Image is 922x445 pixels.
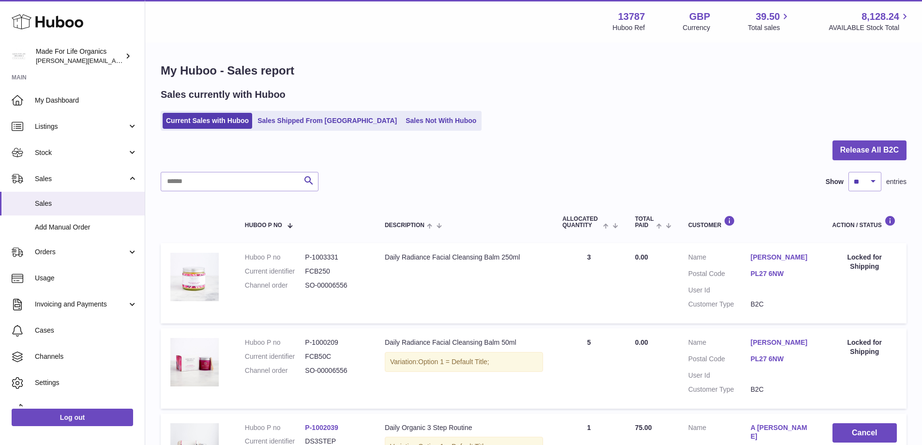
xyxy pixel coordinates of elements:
img: geoff.winwood@madeforlifeorganics.com [12,49,26,63]
a: 39.50 Total sales [748,10,791,32]
span: Orders [35,247,127,257]
span: 75.00 [635,424,652,431]
a: PL27 6NW [751,354,813,364]
dt: Channel order [245,366,305,375]
dd: P-1000209 [305,338,365,347]
span: Sales [35,199,137,208]
dt: Huboo P no [245,338,305,347]
a: A [PERSON_NAME] [751,423,813,442]
span: 39.50 [756,10,780,23]
dd: FCB250 [305,267,365,276]
dd: B2C [751,300,813,309]
button: Release All B2C [832,140,907,160]
dd: SO-00006556 [305,281,365,290]
a: [PERSON_NAME] [751,338,813,347]
td: 3 [553,243,625,323]
span: [PERSON_NAME][EMAIL_ADDRESS][PERSON_NAME][DOMAIN_NAME] [36,57,246,64]
dd: P-1003331 [305,253,365,262]
div: Currency [683,23,710,32]
dt: Postal Code [688,354,751,366]
div: Customer [688,215,813,229]
div: Daily Organic 3 Step Routine [385,423,543,432]
td: 5 [553,328,625,409]
span: Invoicing and Payments [35,300,127,309]
span: Option 1 = Default Title; [418,358,489,366]
dt: Customer Type [688,300,751,309]
span: 0.00 [635,338,648,346]
dt: Channel order [245,281,305,290]
dt: User Id [688,371,751,380]
span: Settings [35,378,137,387]
dt: Name [688,423,751,444]
span: Stock [35,148,127,157]
span: Total paid [635,216,654,229]
span: Cases [35,326,137,335]
dt: User Id [688,286,751,295]
a: Sales Not With Huboo [402,113,480,129]
a: Log out [12,409,133,426]
span: ALLOCATED Quantity [562,216,601,229]
span: Listings [35,122,127,131]
span: Channels [35,352,137,361]
dt: Current identifier [245,267,305,276]
span: Total sales [748,23,791,32]
span: Add Manual Order [35,223,137,232]
span: My Dashboard [35,96,137,105]
span: AVAILABLE Stock Total [829,23,910,32]
button: Cancel [832,423,897,443]
div: Daily Radiance Facial Cleansing Balm 50ml [385,338,543,347]
div: Made For Life Organics [36,47,123,65]
span: 8,128.24 [862,10,899,23]
a: 8,128.24 AVAILABLE Stock Total [829,10,910,32]
strong: 13787 [618,10,645,23]
label: Show [826,177,844,186]
a: Current Sales with Huboo [163,113,252,129]
h1: My Huboo - Sales report [161,63,907,78]
span: Description [385,222,424,229]
dt: Name [688,253,751,264]
dd: SO-00006556 [305,366,365,375]
a: PL27 6NW [751,269,813,278]
dt: Name [688,338,751,350]
span: entries [886,177,907,186]
strong: GBP [689,10,710,23]
span: Huboo P no [245,222,282,229]
h2: Sales currently with Huboo [161,88,286,101]
div: Variation: [385,352,543,372]
dt: Huboo P no [245,253,305,262]
span: Returns [35,404,137,414]
a: Sales Shipped From [GEOGRAPHIC_DATA] [254,113,400,129]
span: Usage [35,274,137,283]
img: daily-radiance-facial-cleansing-balm-50ml-fcb50c-1.jpg [170,338,219,386]
div: Locked for Shipping [832,253,897,271]
dd: FCB50C [305,352,365,361]
dt: Customer Type [688,385,751,394]
dt: Huboo P no [245,423,305,432]
div: Daily Radiance Facial Cleansing Balm 250ml [385,253,543,262]
a: P-1002039 [305,424,338,431]
div: Huboo Ref [613,23,645,32]
span: 0.00 [635,253,648,261]
img: 137871728052274.jpg [170,253,219,301]
a: [PERSON_NAME] [751,253,813,262]
dd: B2C [751,385,813,394]
span: Sales [35,174,127,184]
div: Locked for Shipping [832,338,897,356]
div: Action / Status [832,215,897,229]
dt: Current identifier [245,352,305,361]
dt: Postal Code [688,269,751,281]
